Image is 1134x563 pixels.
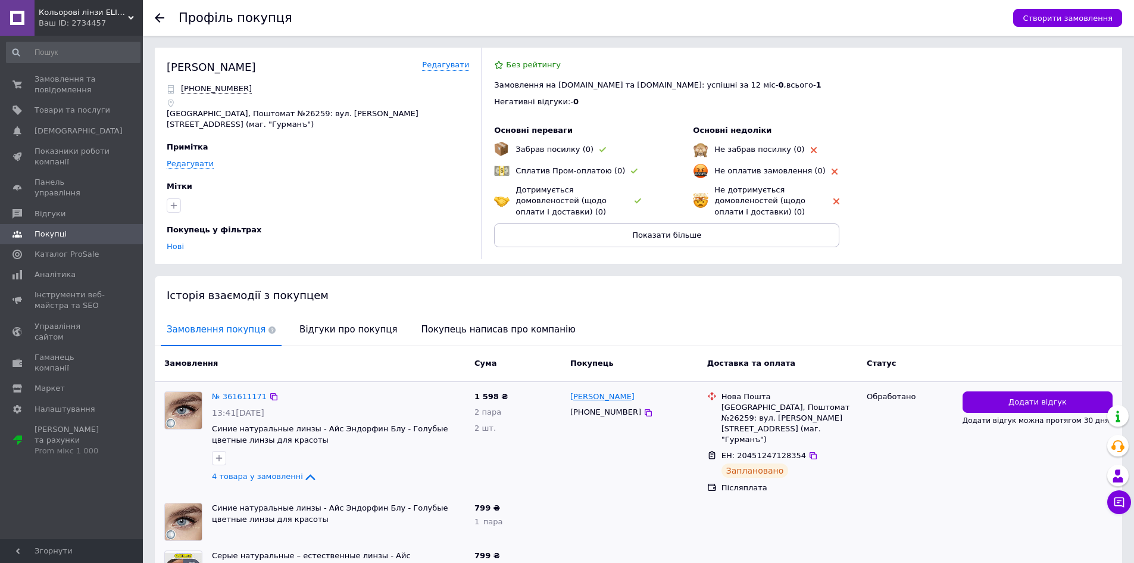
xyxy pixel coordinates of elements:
[422,60,469,71] a: Редагувати
[474,424,496,433] span: 2 шт.
[568,405,643,420] div: [PHONE_NUMBER]
[164,391,202,430] a: Фото товару
[474,551,500,560] span: 799 ₴
[35,424,110,457] span: [PERSON_NAME] та рахунки
[721,483,857,493] div: Післяплата
[867,359,896,368] span: Статус
[693,193,708,209] img: emoji
[474,503,500,512] span: 799 ₴
[494,142,508,156] img: emoji
[39,7,128,18] span: Кольорові лінзи ELITE Lens
[516,166,625,175] span: Сплатив Пром-оплатою (0)
[179,11,292,25] h1: Профіль покупця
[167,225,466,235] div: Покупець у фільтрах
[811,147,817,153] img: rating-tag-type
[474,517,502,526] span: 1 пара
[474,359,496,368] span: Cума
[35,126,123,136] span: [DEMOGRAPHIC_DATA]
[816,80,821,89] span: 1
[416,315,582,345] span: Покупець написав про компанію
[212,472,317,481] a: 4 товара у замовленні
[635,198,641,204] img: rating-tag-type
[35,209,65,219] span: Відгуки
[212,472,303,481] span: 4 товара у замовленні
[165,503,202,540] img: Фото товару
[167,142,208,151] span: Примітка
[714,166,825,175] span: Не оплатив замовлення (0)
[494,223,839,247] button: Показати більше
[963,416,1109,425] span: Додати відгук можна протягом 30 дня
[35,146,110,167] span: Показники роботи компанії
[631,169,638,174] img: rating-tag-type
[1023,14,1113,23] span: Створити замовлення
[35,321,110,343] span: Управління сайтом
[167,159,214,169] a: Редагувати
[494,193,510,209] img: emoji
[155,13,164,23] div: Повернутися назад
[167,60,256,74] div: [PERSON_NAME]
[1013,9,1122,27] button: Створити замовлення
[212,408,264,418] span: 13:41[DATE]
[167,108,469,130] p: [GEOGRAPHIC_DATA], Поштомат №26259: вул. [PERSON_NAME][STREET_ADDRESS] (маг. "Гурманъ")
[212,392,267,401] a: № 361611171
[6,42,140,63] input: Пошук
[693,163,708,179] img: emoji
[293,315,403,345] span: Відгуки про покупця
[714,185,805,216] span: Не дотримується домовленостей (щодо оплати і доставки) (0)
[35,105,110,116] span: Товари та послуги
[212,424,448,444] a: Синие натуральные линзы - Айс Эндорфин Блу - Голубые цветные линзы для красоты
[35,229,67,239] span: Покупці
[516,185,607,216] span: Дотримується домовленостей (щодо оплати і доставки) (0)
[35,446,110,456] div: Prom мікс 1 000
[833,198,839,204] img: rating-tag-type
[494,126,573,135] span: Основні переваги
[1107,490,1131,514] button: Чат з покупцем
[516,145,593,154] span: Забрав посилку (0)
[39,18,143,29] div: Ваш ID: 2734457
[599,147,606,153] img: rating-tag-type
[167,289,329,301] span: Історія взаємодії з покупцем
[35,383,65,394] span: Маркет
[494,97,573,106] span: Негативні відгуки: -
[721,391,857,402] div: Нова Пошта
[1008,397,1067,408] span: Додати відгук
[693,142,708,157] img: emoji
[721,402,857,446] div: [GEOGRAPHIC_DATA], Поштомат №26259: вул. [PERSON_NAME][STREET_ADDRESS] (маг. "Гурманъ")
[721,451,806,460] span: ЕН: 20451247128354
[494,80,821,89] span: Замовлення на [DOMAIN_NAME] та [DOMAIN_NAME]: успішні за 12 міс - , всього -
[161,315,282,345] span: Замовлення покупця
[632,231,701,239] span: Показати більше
[35,249,99,260] span: Каталог ProSale
[35,74,110,95] span: Замовлення та повідомлення
[35,269,76,280] span: Аналітика
[778,80,783,89] span: 0
[494,163,510,179] img: emoji
[35,404,95,415] span: Налаштування
[212,503,448,524] a: Синие натуральные линзы - Айс Эндорфин Блу - Голубые цветные линзы для красоты
[570,391,635,403] a: [PERSON_NAME]
[474,408,501,416] span: 2 пара
[570,359,614,368] span: Покупець
[721,464,789,478] div: Заплановано
[963,391,1113,413] button: Додати відгук
[35,290,110,311] span: Інструменти веб-майстра та SEO
[714,145,804,154] span: Не забрав посилку (0)
[167,242,184,251] a: Нові
[573,97,579,106] span: 0
[707,359,795,368] span: Доставка та оплата
[35,352,110,374] span: Гаманець компанії
[832,169,838,175] img: rating-tag-type
[167,182,192,191] span: Мітки
[693,126,771,135] span: Основні недоліки
[164,359,218,368] span: Замовлення
[35,177,110,198] span: Панель управління
[867,391,953,402] div: Обработано
[506,60,561,69] span: Без рейтингу
[181,84,252,94] span: Відправити SMS
[165,392,202,429] img: Фото товару
[474,392,508,401] span: 1 598 ₴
